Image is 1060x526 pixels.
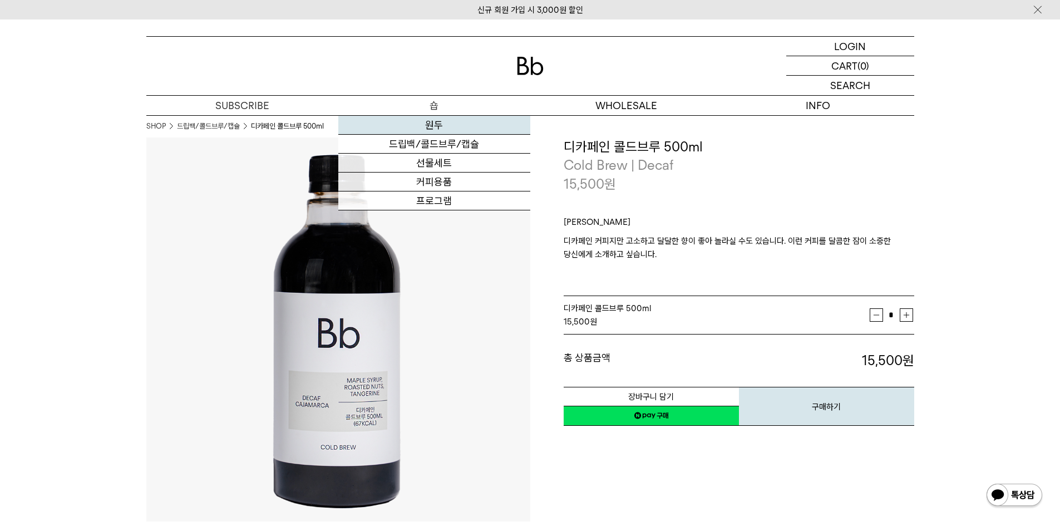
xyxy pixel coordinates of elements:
p: Cold Brew | Decaf [564,156,914,175]
p: 15,500 [564,175,616,194]
button: 장바구니 담기 [564,387,739,406]
a: 새창 [564,406,739,426]
h3: 디카페인 콜드브루 500ml [564,137,914,156]
p: (0) [857,56,869,75]
a: 커피용품 [338,173,530,191]
button: 구매하기 [739,387,914,426]
a: CART (0) [786,56,914,76]
button: 증가 [900,308,913,322]
a: 원두 [338,116,530,135]
li: 디카페인 콜드브루 500ml [251,121,324,132]
p: LOGIN [834,37,866,56]
p: WHOLESALE [530,96,722,115]
strong: 15,500 [564,317,590,327]
a: 드립백/콜드브루/캡슐 [177,121,240,132]
a: 신규 회원 가입 시 3,000원 할인 [477,5,583,15]
a: 숍 [338,96,530,115]
span: 원 [604,176,616,192]
p: [PERSON_NAME] [564,215,914,234]
img: 로고 [517,57,544,75]
p: CART [831,56,857,75]
img: 디카페인 콜드브루 500ml [146,137,530,522]
p: 디카페인 커피지만 고소하고 달달한 향이 좋아 놀라실 수도 있습니다. 이런 커피를 달콤한 잠이 소중한 당신에게 소개하고 싶습니다. [564,234,914,274]
img: 카카오톡 채널 1:1 채팅 버튼 [985,483,1043,509]
button: 감소 [870,308,883,322]
p: SEARCH [830,76,870,95]
div: 원 [564,315,870,328]
dt: 총 상품금액 [564,351,739,370]
a: SUBSCRIBE [146,96,338,115]
a: LOGIN [786,37,914,56]
span: 디카페인 콜드브루 500ml [564,303,652,313]
a: SHOP [146,121,166,132]
b: 원 [903,352,914,368]
a: 선물세트 [338,154,530,173]
a: 프로그램 [338,191,530,210]
a: 드립백/콜드브루/캡슐 [338,135,530,154]
strong: 15,500 [862,352,914,368]
p: INFO [722,96,914,115]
